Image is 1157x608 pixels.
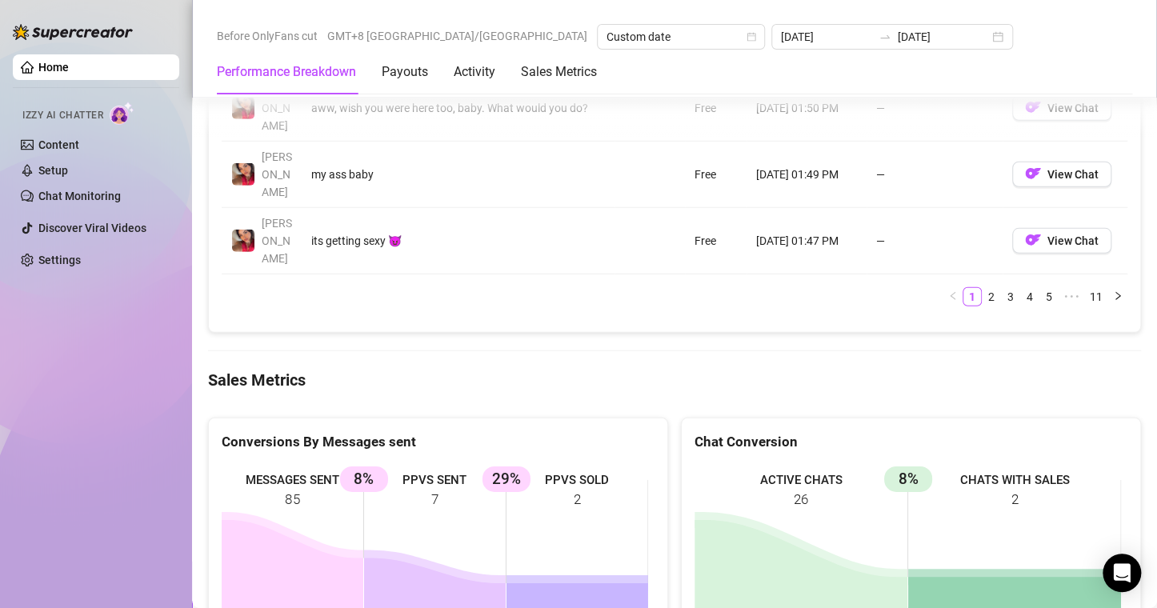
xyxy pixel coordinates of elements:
img: Vanessa [232,163,254,186]
div: Payouts [382,62,428,82]
a: Setup [38,164,68,177]
span: View Chat [1047,234,1099,247]
button: OFView Chat [1012,228,1111,254]
span: [PERSON_NAME] [262,84,292,132]
a: 1 [963,288,981,306]
input: Start date [781,28,872,46]
span: ••• [1059,287,1084,306]
span: Before OnlyFans cut [217,24,318,48]
li: 4 [1020,287,1039,306]
img: OF [1025,99,1041,115]
td: — [867,75,1003,142]
div: its getting sexy 😈 [311,232,605,250]
a: 2 [983,288,1000,306]
span: [PERSON_NAME] [262,150,292,198]
a: Chat Monitoring [38,190,121,202]
td: [DATE] 01:49 PM [747,142,867,208]
button: left [943,287,963,306]
div: Sales Metrics [521,62,597,82]
a: OFView Chat [1012,238,1111,250]
span: right [1113,291,1123,301]
a: Discover Viral Videos [38,222,146,234]
div: Open Intercom Messenger [1103,554,1141,592]
a: 5 [1040,288,1058,306]
li: 11 [1084,287,1108,306]
img: Vanessa [232,97,254,119]
span: to [879,30,891,43]
li: 5 [1039,287,1059,306]
a: OFView Chat [1012,105,1111,118]
td: Free [685,208,747,274]
a: Home [38,61,69,74]
input: End date [898,28,989,46]
td: — [867,208,1003,274]
td: [DATE] 01:47 PM [747,208,867,274]
img: AI Chatter [110,102,134,125]
td: — [867,142,1003,208]
td: [DATE] 01:50 PM [747,75,867,142]
li: Next 5 Pages [1059,287,1084,306]
img: OF [1025,232,1041,248]
span: View Chat [1047,102,1099,114]
div: Chat Conversion [695,431,1127,453]
span: Custom date [607,25,755,49]
a: Content [38,138,79,151]
div: aww, wish you were here too, baby. What would you do? [311,99,605,117]
button: OFView Chat [1012,95,1111,121]
a: OFView Chat [1012,171,1111,184]
li: 1 [963,287,982,306]
li: 2 [982,287,1001,306]
div: Conversions By Messages sent [222,431,655,453]
span: swap-right [879,30,891,43]
div: my ass baby [311,166,605,183]
div: Performance Breakdown [217,62,356,82]
a: 3 [1002,288,1019,306]
img: OF [1025,166,1041,182]
a: Settings [38,254,81,266]
button: OFView Chat [1012,162,1111,187]
a: 11 [1085,288,1107,306]
h4: Sales Metrics [208,369,1141,391]
span: Izzy AI Chatter [22,108,103,123]
td: Free [685,142,747,208]
span: left [948,291,958,301]
td: Free [685,75,747,142]
span: View Chat [1047,168,1099,181]
li: Previous Page [943,287,963,306]
img: Vanessa [232,230,254,252]
a: 4 [1021,288,1039,306]
button: right [1108,287,1127,306]
li: Next Page [1108,287,1127,306]
span: [PERSON_NAME] [262,217,292,265]
span: calendar [747,32,756,42]
div: Activity [454,62,495,82]
span: GMT+8 [GEOGRAPHIC_DATA]/[GEOGRAPHIC_DATA] [327,24,587,48]
img: logo-BBDzfeDw.svg [13,24,133,40]
li: 3 [1001,287,1020,306]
